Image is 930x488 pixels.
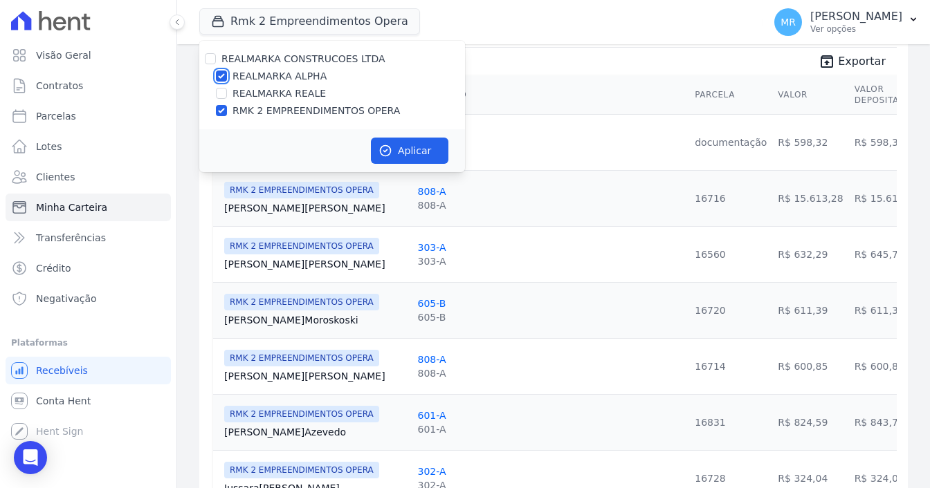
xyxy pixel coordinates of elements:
[224,257,406,271] a: [PERSON_NAME][PERSON_NAME]
[36,79,83,93] span: Contratos
[232,86,326,101] label: REALMARKA REALE
[6,194,171,221] a: Minha Carteira
[224,369,406,383] a: [PERSON_NAME][PERSON_NAME]
[808,53,897,73] a: unarchive Exportar
[772,75,848,115] th: Valor
[772,114,848,170] td: R$ 598,32
[224,238,379,254] span: RMK 2 EMPREENDIMENTOS OPERA
[849,75,925,115] th: Valor Depositado
[36,200,107,214] span: Minha Carteira
[199,8,420,35] button: Rmk 2 Empreendimentos Opera
[36,394,91,408] span: Conta Hent
[232,104,400,118] label: RMK 2 EMPREENDIMENTOS OPERA
[6,41,171,69] a: Visão Geral
[689,75,772,115] th: Parcela
[695,361,726,372] a: 16714
[6,102,171,130] a: Parcelas
[36,170,75,184] span: Clientes
[849,338,925,394] td: R$ 600,85
[36,364,88,377] span: Recebíveis
[772,282,848,338] td: R$ 611,39
[417,310,446,324] div: 605-B
[6,357,171,384] a: Recebíveis
[849,114,925,170] td: R$ 598,32
[819,53,835,70] i: unarchive
[772,338,848,394] td: R$ 600,85
[11,335,165,351] div: Plataformas
[6,254,171,282] a: Crédito
[849,226,925,282] td: R$ 645,77
[417,242,446,253] a: 303-A
[224,294,379,310] span: RMK 2 EMPREENDIMENTOS OPERA
[695,305,726,316] a: 16720
[224,313,406,327] a: [PERSON_NAME]Moroskoski
[36,292,97,306] span: Negativação
[781,17,796,27] span: MR
[417,186,446,197] a: 808-A
[412,75,689,115] th: Contrato
[221,53,385,64] label: REALMARKA CONSTRUCOES LTDA
[371,138,448,164] button: Aplicar
[417,422,446,436] div: 601-A
[695,137,767,148] a: documentação
[224,425,406,439] a: [PERSON_NAME]Azevedo
[224,462,379,478] span: RMK 2 EMPREENDIMENTOS OPERA
[224,201,406,215] a: [PERSON_NAME][PERSON_NAME]
[417,366,446,380] div: 808-A
[417,254,446,268] div: 303-A
[695,249,726,260] a: 16560
[838,53,886,70] span: Exportar
[6,133,171,160] a: Lotes
[810,24,902,35] p: Ver opções
[14,441,47,474] div: Open Intercom Messenger
[417,410,446,421] a: 601-A
[224,182,379,198] span: RMK 2 EMPREENDIMENTOS OPERA
[849,394,925,450] td: R$ 843,77
[6,285,171,312] a: Negativação
[417,354,446,365] a: 808-A
[695,193,726,204] a: 16716
[6,224,171,252] a: Transferências
[232,69,327,84] label: REALMARKA ALPHA
[36,231,106,245] span: Transferências
[695,473,726,484] a: 16728
[36,261,71,275] span: Crédito
[417,466,446,477] a: 302-A
[36,109,76,123] span: Parcelas
[417,298,446,309] a: 605-B
[6,72,171,100] a: Contratos
[772,170,848,226] td: R$ 15.613,28
[695,417,726,428] a: 16831
[772,226,848,282] td: R$ 632,29
[810,10,902,24] p: [PERSON_NAME]
[6,387,171,415] a: Conta Hent
[224,350,379,366] span: RMK 2 EMPREENDIMENTOS OPERA
[849,170,925,226] td: R$ 15.613,28
[6,163,171,191] a: Clientes
[763,3,930,41] button: MR [PERSON_NAME] Ver opções
[772,394,848,450] td: R$ 824,59
[417,198,446,212] div: 808-A
[36,140,62,153] span: Lotes
[224,406,379,422] span: RMK 2 EMPREENDIMENTOS OPERA
[849,282,925,338] td: R$ 611,39
[36,48,91,62] span: Visão Geral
